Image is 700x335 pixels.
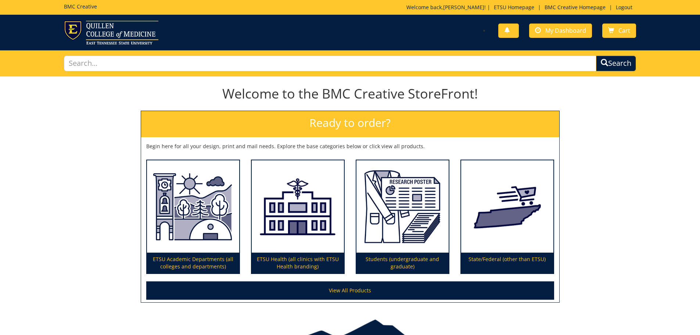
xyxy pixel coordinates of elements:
p: Students (undergraduate and graduate) [356,253,449,273]
input: Search... [64,56,597,71]
p: ETSU Health (all clinics with ETSU Health branding) [252,253,344,273]
a: View All Products [146,281,554,300]
h1: Welcome to the BMC Creative StoreFront! [141,86,560,101]
p: Begin here for all your design, print and mail needs. Explore the base categories below or click ... [146,143,554,150]
p: Welcome back, ! | | | [406,4,636,11]
a: Students (undergraduate and graduate) [356,160,449,274]
h2: Ready to order? [141,111,559,137]
a: Cart [602,24,636,38]
span: My Dashboard [545,26,586,35]
p: ETSU Academic Departments (all colleges and departments) [147,253,239,273]
img: ETSU logo [64,21,158,44]
h5: BMC Creative [64,4,97,9]
a: ETSU Homepage [490,4,538,11]
a: ETSU Health (all clinics with ETSU Health branding) [252,160,344,274]
img: State/Federal (other than ETSU) [461,160,553,253]
img: ETSU Health (all clinics with ETSU Health branding) [252,160,344,253]
a: My Dashboard [529,24,592,38]
img: Students (undergraduate and graduate) [356,160,449,253]
a: [PERSON_NAME] [443,4,484,11]
a: Logout [612,4,636,11]
a: BMC Creative Homepage [541,4,609,11]
span: Cart [618,26,630,35]
a: State/Federal (other than ETSU) [461,160,553,274]
button: Search [596,56,636,71]
p: State/Federal (other than ETSU) [461,253,553,273]
img: ETSU Academic Departments (all colleges and departments) [147,160,239,253]
a: ETSU Academic Departments (all colleges and departments) [147,160,239,274]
